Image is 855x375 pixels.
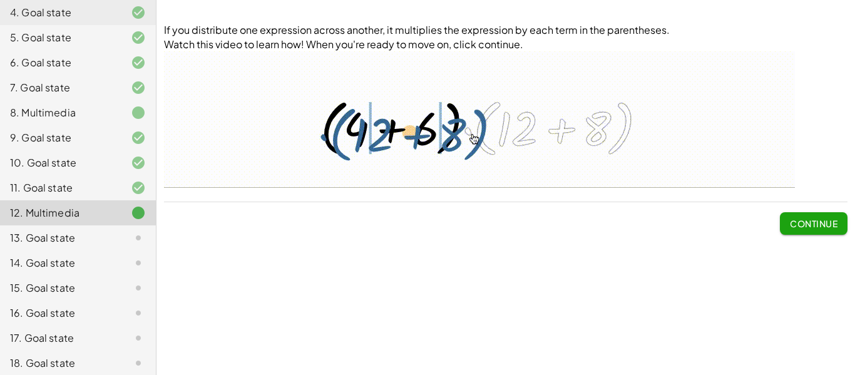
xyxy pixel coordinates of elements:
[10,280,111,295] div: 15. Goal state
[131,5,146,20] i: Task finished and correct.
[131,205,146,220] i: Task finished.
[131,55,146,70] i: Task finished and correct.
[131,155,146,170] i: Task finished and correct.
[780,212,847,235] button: Continue
[164,38,523,51] span: Watch this video to learn how! When you're ready to move on, click continue.
[790,218,837,229] span: Continue
[131,180,146,195] i: Task finished and correct.
[10,205,111,220] div: 12. Multimedia
[131,105,146,120] i: Task finished.
[10,180,111,195] div: 11. Goal state
[131,280,146,295] i: Task not started.
[10,306,111,321] div: 16. Goal state
[10,130,111,145] div: 9. Goal state
[10,230,111,245] div: 13. Goal state
[131,306,146,321] i: Task not started.
[131,356,146,371] i: Task not started.
[131,130,146,145] i: Task finished and correct.
[164,23,670,36] span: If you distribute one expression across another, it multiplies the expression by each term in the...
[164,51,795,188] img: fe58d59a375fef83f05076dbcb13c4b9cda5a41ecdaa0333c101daadaa15bb3f.gif
[10,155,111,170] div: 10. Goal state
[10,30,111,45] div: 5. Goal state
[10,255,111,270] div: 14. Goal state
[10,55,111,70] div: 6. Goal state
[10,5,111,20] div: 4. Goal state
[10,80,111,95] div: 7. Goal state
[131,80,146,95] i: Task finished and correct.
[10,331,111,346] div: 17. Goal state
[131,255,146,270] i: Task not started.
[10,105,111,120] div: 8. Multimedia
[131,30,146,45] i: Task finished and correct.
[131,230,146,245] i: Task not started.
[131,331,146,346] i: Task not started.
[10,356,111,371] div: 18. Goal state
